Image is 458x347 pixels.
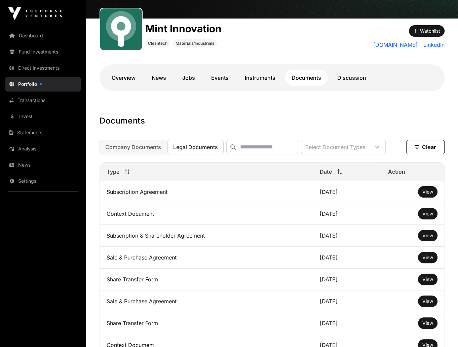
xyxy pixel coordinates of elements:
[418,296,437,307] button: View
[5,158,81,172] a: News
[5,174,81,188] a: Settings
[145,23,222,35] h1: Mint Innovation
[238,70,282,86] a: Instruments
[422,298,433,305] a: View
[5,28,81,43] a: Dashboard
[5,61,81,75] a: Direct Investments
[173,144,218,150] span: Legal Documents
[422,233,433,238] span: View
[105,70,142,86] a: Overview
[145,70,173,86] a: News
[313,312,381,334] td: [DATE]
[418,208,437,219] button: View
[107,168,119,176] span: Type
[5,93,81,108] a: Transactions
[422,254,433,260] span: View
[422,254,433,261] a: View
[100,290,313,312] td: Sale & Purchase Agreement
[418,274,437,285] button: View
[422,276,433,282] span: View
[176,70,202,86] a: Jobs
[105,144,161,150] span: Company Documents
[406,140,445,154] button: Clear
[418,252,437,263] button: View
[100,203,313,225] td: Context Document
[388,168,405,176] span: Action
[422,188,433,195] a: View
[409,25,445,37] button: Watchlist
[373,41,418,49] a: [DOMAIN_NAME]
[5,77,81,92] a: Portfolio
[100,312,313,334] td: Share Transfer Form
[421,41,445,49] a: LinkedIn
[5,141,81,156] a: Analysis
[424,315,458,347] iframe: Chat Widget
[418,317,437,329] button: View
[301,140,369,154] div: Select Document Types
[313,269,381,290] td: [DATE]
[8,7,62,20] img: Icehouse Ventures Logo
[313,247,381,269] td: [DATE]
[313,290,381,312] td: [DATE]
[313,225,381,247] td: [DATE]
[422,320,433,326] a: View
[313,203,381,225] td: [DATE]
[103,11,139,47] img: Mint.svg
[5,44,81,59] a: Fund Investments
[422,232,433,239] a: View
[418,186,437,198] button: View
[100,225,313,247] td: Subscription & Shareholder Agreement
[176,41,214,46] span: Materials/Industrials
[100,115,445,126] h1: Documents
[422,210,433,217] a: View
[100,269,313,290] td: Share Transfer Form
[100,247,313,269] td: Sale & Purchase Agreement
[331,70,373,86] a: Discussion
[422,320,433,326] span: View
[100,140,167,154] button: Company Documents
[5,109,81,124] a: Invest
[100,181,313,203] td: Subscription Agreement
[5,125,81,140] a: Statements
[320,168,332,176] span: Date
[148,41,167,46] span: Cleantech
[418,230,437,241] button: View
[105,70,439,86] nav: Tabs
[204,70,235,86] a: Events
[285,70,328,86] a: Documents
[422,298,433,304] span: View
[313,181,381,203] td: [DATE]
[167,140,224,154] button: Legal Documents
[422,211,433,216] span: View
[422,276,433,283] a: View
